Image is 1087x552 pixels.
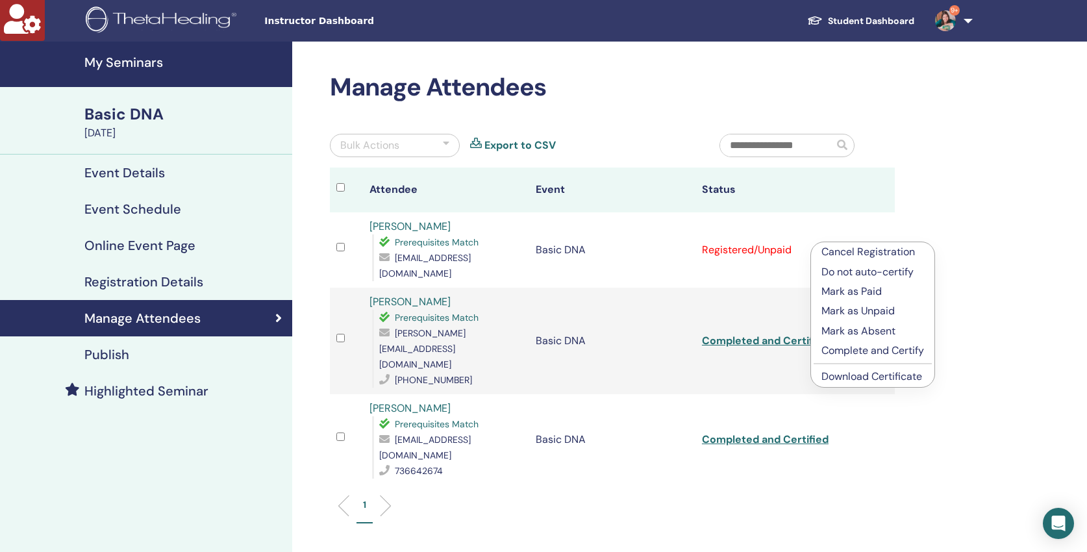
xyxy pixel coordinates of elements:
a: Export to CSV [484,138,556,153]
p: Do not auto-certify [821,264,924,280]
span: [EMAIL_ADDRESS][DOMAIN_NAME] [379,252,471,279]
span: 736642674 [395,465,443,477]
div: Basic DNA [84,103,284,125]
span: [EMAIL_ADDRESS][DOMAIN_NAME] [379,434,471,461]
a: Completed and Certified [702,433,829,446]
span: Instructor Dashboard [264,14,459,28]
a: [PERSON_NAME] [369,401,451,415]
div: [DATE] [84,125,284,141]
span: Prerequisites Match [395,312,479,323]
p: Mark as Absent [821,323,924,339]
span: [PHONE_NUMBER] [395,374,472,386]
h4: Registration Details [84,274,203,290]
th: Status [695,168,862,212]
a: [PERSON_NAME] [369,295,451,308]
th: Attendee [363,168,529,212]
span: Prerequisites Match [395,418,479,430]
img: graduation-cap-white.svg [807,15,823,26]
h4: Event Details [84,165,165,181]
p: Cancel Registration [821,244,924,260]
th: Event [529,168,695,212]
a: Student Dashboard [797,9,925,33]
a: Download Certificate [821,370,922,383]
p: Mark as Paid [821,284,924,299]
div: Bulk Actions [340,138,399,153]
span: Prerequisites Match [395,236,479,248]
span: [PERSON_NAME][EMAIL_ADDRESS][DOMAIN_NAME] [379,327,466,370]
h4: Online Event Page [84,238,195,253]
td: Basic DNA [529,394,695,485]
p: Complete and Certify [821,343,924,358]
p: Mark as Unpaid [821,303,924,319]
h2: Manage Attendees [330,73,895,103]
h4: Publish [84,347,129,362]
a: [PERSON_NAME] [369,220,451,233]
td: Basic DNA [529,288,695,394]
a: Completed and Certified [702,334,829,347]
img: logo.png [86,6,241,36]
span: 9+ [949,5,960,16]
h4: Manage Attendees [84,310,201,326]
h4: Highlighted Seminar [84,383,208,399]
h4: My Seminars [84,55,284,70]
p: 1 [363,498,366,512]
td: Basic DNA [529,212,695,288]
h4: Event Schedule [84,201,181,217]
img: default.jpg [935,10,956,31]
div: Open Intercom Messenger [1043,508,1074,539]
a: Basic DNA[DATE] [77,103,292,141]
